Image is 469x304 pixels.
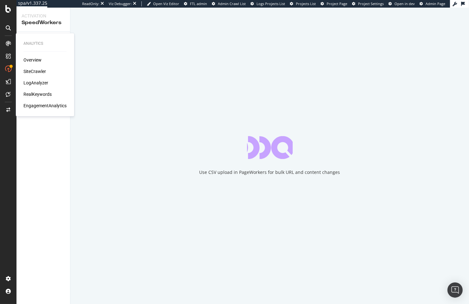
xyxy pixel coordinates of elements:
[23,80,48,86] a: LogAnalyzer
[257,1,285,6] span: Logs Projects List
[23,68,46,75] a: SiteCrawler
[447,282,463,298] div: Open Intercom Messenger
[290,1,316,6] a: Projects List
[23,41,67,46] div: Analytics
[109,1,132,6] div: Viz Debugger:
[199,169,340,175] div: Use CSV upload in PageWorkers for bulk URL and content changes
[23,102,67,109] a: EngagementAnalytics
[23,57,42,63] a: Overview
[420,1,445,6] a: Admin Page
[218,1,246,6] span: Admin Crawl List
[321,1,347,6] a: Project Page
[153,1,179,6] span: Open Viz Editor
[212,1,246,6] a: Admin Crawl List
[352,1,384,6] a: Project Settings
[394,1,415,6] span: Open in dev
[22,13,65,19] div: Activation
[327,1,347,6] span: Project Page
[82,1,99,6] div: ReadOnly:
[426,1,445,6] span: Admin Page
[358,1,384,6] span: Project Settings
[22,19,65,26] div: SpeedWorkers
[247,136,293,159] div: animation
[296,1,316,6] span: Projects List
[184,1,207,6] a: FTL admin
[388,1,415,6] a: Open in dev
[251,1,285,6] a: Logs Projects List
[147,1,179,6] a: Open Viz Editor
[23,91,52,97] a: RealKeywords
[190,1,207,6] span: FTL admin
